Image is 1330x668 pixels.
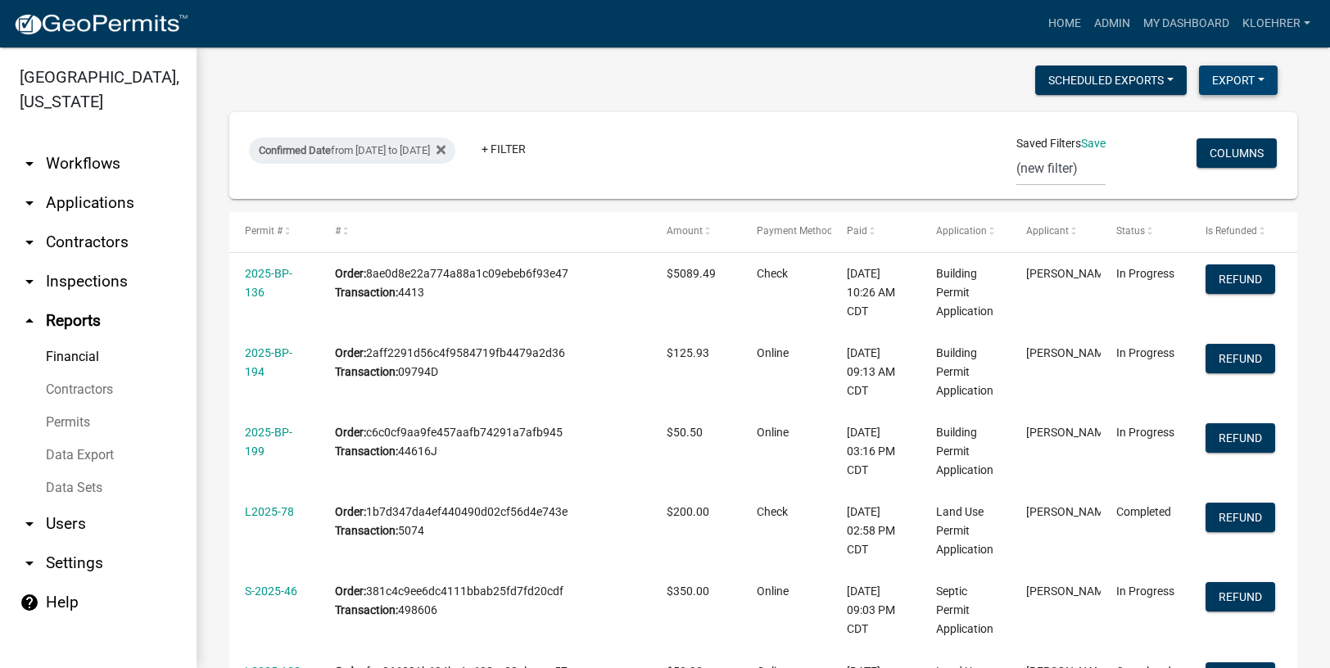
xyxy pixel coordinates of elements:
[335,344,636,381] div: 2aff2291d56c4f9584719fb4479a2d36 09794D
[936,346,993,397] span: Building Permit Application
[1026,225,1069,237] span: Applicant
[1016,135,1081,152] span: Saved Filters
[847,582,905,638] div: [DATE] 09:03 PM CDT
[249,138,455,164] div: from [DATE] to [DATE]
[259,144,331,156] span: Confirmed Date
[847,423,905,479] div: [DATE] 03:16 PM CDT
[1116,346,1174,359] span: In Progress
[1088,8,1137,39] a: Admin
[468,134,539,164] a: + Filter
[936,505,993,556] span: Land Use Permit Application
[229,212,319,251] datatable-header-cell: Permit #
[335,584,366,598] b: Order:
[335,267,366,280] b: Order:
[1206,264,1275,294] button: Refund
[20,593,39,612] i: help
[335,423,636,461] div: c6c0cf9aa9fe457aafb74291a7afb945 44616J
[757,426,789,439] span: Online
[1026,346,1114,359] span: Aaron Dresow
[1116,584,1174,598] span: In Progress
[936,267,993,318] span: Building Permit Application
[1042,8,1088,39] a: Home
[1206,423,1275,453] button: Refund
[335,582,636,620] div: 381c4c9ee6dc4111bbab25fd7fd20cdf 498606
[1011,212,1101,251] datatable-header-cell: Applicant
[667,225,703,237] span: Amount
[1190,212,1280,251] datatable-header-cell: Is Refunded
[936,426,993,476] span: Building Permit Application
[831,212,921,251] datatable-header-cell: Paid
[757,346,789,359] span: Online
[335,524,398,537] b: Transaction:
[1206,582,1275,612] button: Refund
[1035,65,1187,95] button: Scheduled Exports
[667,584,709,598] span: $350.00
[1206,274,1275,287] wm-modal-confirm: Refund Payment
[1206,503,1275,532] button: Refund
[1116,267,1174,280] span: In Progress
[1206,433,1275,446] wm-modal-confirm: Refund Payment
[1116,505,1171,518] span: Completed
[1026,584,1114,598] span: Ryan Winkelman
[1081,137,1106,150] a: Save
[1236,8,1317,39] a: kloehrer
[1206,225,1257,237] span: Is Refunded
[245,426,292,458] a: 2025-BP-199
[936,584,993,635] span: Septic Permit Application
[335,503,636,540] div: 1b7d347da4ef440490d02cf56d4e743e 5074
[20,193,39,213] i: arrow_drop_down
[1197,138,1277,168] button: Columns
[245,225,283,237] span: Permit #
[1206,512,1275,526] wm-modal-confirm: Refund Payment
[1026,426,1114,439] span: Scott Kiffmeyer
[1199,65,1278,95] button: Export
[335,505,366,518] b: Order:
[335,225,341,237] span: #
[20,553,39,573] i: arrow_drop_down
[1101,212,1191,251] datatable-header-cell: Status
[847,264,905,320] div: [DATE] 10:26 AM CDT
[847,225,867,237] span: Paid
[757,505,788,518] span: Check
[921,212,1011,251] datatable-header-cell: Application
[335,346,366,359] b: Order:
[1116,225,1145,237] span: Status
[667,346,709,359] span: $125.93
[847,503,905,558] div: [DATE] 02:58 PM CDT
[319,212,652,251] datatable-header-cell: #
[1206,354,1275,367] wm-modal-confirm: Refund Payment
[335,264,636,302] div: 8ae0d8e22a774a88a1c09ebeb6f93e47 4413
[651,212,741,251] datatable-header-cell: Amount
[667,426,703,439] span: $50.50
[245,346,292,378] a: 2025-BP-194
[847,344,905,399] div: [DATE] 09:13 AM CDT
[335,365,398,378] b: Transaction:
[335,603,398,616] b: Transaction:
[20,514,39,534] i: arrow_drop_down
[20,154,39,174] i: arrow_drop_down
[1026,267,1114,280] span: Craig Michael Kapsner
[20,311,39,331] i: arrow_drop_up
[1206,344,1275,373] button: Refund
[245,584,297,598] a: S-2025-46
[757,584,789,598] span: Online
[757,267,788,280] span: Check
[245,505,294,518] a: L2025-78
[757,225,833,237] span: Payment Method
[667,267,716,280] span: $5089.49
[1026,505,1114,518] span: Andrew Knutson
[936,225,987,237] span: Application
[335,445,398,458] b: Transaction:
[245,267,292,299] a: 2025-BP-136
[335,286,398,299] b: Transaction:
[667,505,709,518] span: $200.00
[1116,426,1174,439] span: In Progress
[20,232,39,252] i: arrow_drop_down
[741,212,831,251] datatable-header-cell: Payment Method
[335,426,366,439] b: Order:
[1206,592,1275,605] wm-modal-confirm: Refund Payment
[1137,8,1236,39] a: My Dashboard
[20,272,39,291] i: arrow_drop_down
